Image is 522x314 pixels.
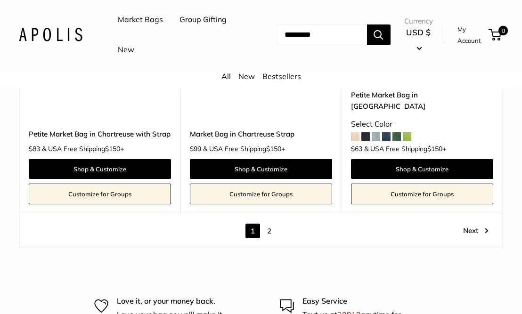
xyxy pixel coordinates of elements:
a: Customize for Groups [29,184,171,204]
a: Group Gifting [179,13,227,27]
a: Market Bags [118,13,163,27]
span: 1 [245,224,260,238]
a: Bestsellers [262,72,301,81]
button: Search [367,24,391,45]
a: Petite Market Bag in Chartreuse with Strap [29,129,171,139]
a: New [238,72,255,81]
span: $83 [29,145,40,153]
a: Petite Market Bag in [GEOGRAPHIC_DATA] [351,89,493,112]
a: All [221,72,231,81]
img: Apolis [19,28,82,41]
span: $150 [427,145,442,153]
a: Shop & Customize [351,159,493,179]
a: Market Bag in Chartreuse Strap [190,129,332,139]
a: Customize for Groups [190,184,332,204]
button: USD $ [404,25,433,55]
a: Customize for Groups [351,184,493,204]
span: & USA Free Shipping + [42,145,124,152]
span: $150 [266,145,281,153]
span: USD $ [406,27,431,37]
a: Shop & Customize [29,159,171,179]
a: Next [463,224,489,238]
span: $99 [190,145,201,153]
a: My Account [457,24,485,47]
a: New [118,43,134,57]
span: & USA Free Shipping + [203,145,285,152]
input: Search... [277,24,367,45]
p: Easy Service [302,295,428,307]
span: & USA Free Shipping + [364,145,446,152]
span: Currency [404,15,433,28]
span: 0 [498,26,508,35]
a: 2 [262,224,277,238]
p: Love it, or your money back. [117,295,242,307]
a: Shop & Customize [190,159,332,179]
a: 0 [489,29,501,40]
div: Select Color [351,117,493,131]
span: $63 [351,145,362,153]
span: $150 [105,145,120,153]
